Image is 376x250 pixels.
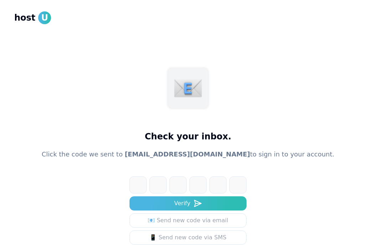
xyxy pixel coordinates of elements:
[38,11,51,24] span: U
[129,213,247,228] a: 📧 Send new code via email
[149,233,226,242] div: 📱 Send new code via SMS
[125,150,250,158] span: [EMAIL_ADDRESS][DOMAIN_NAME]
[129,196,247,211] button: Verify
[14,12,35,23] span: host
[42,149,335,159] p: Click the code we sent to to sign in to your account.
[14,11,51,24] a: hostU
[174,74,202,102] img: mail
[145,131,232,142] h1: Check your inbox.
[129,230,247,245] button: 📱 Send new code via SMS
